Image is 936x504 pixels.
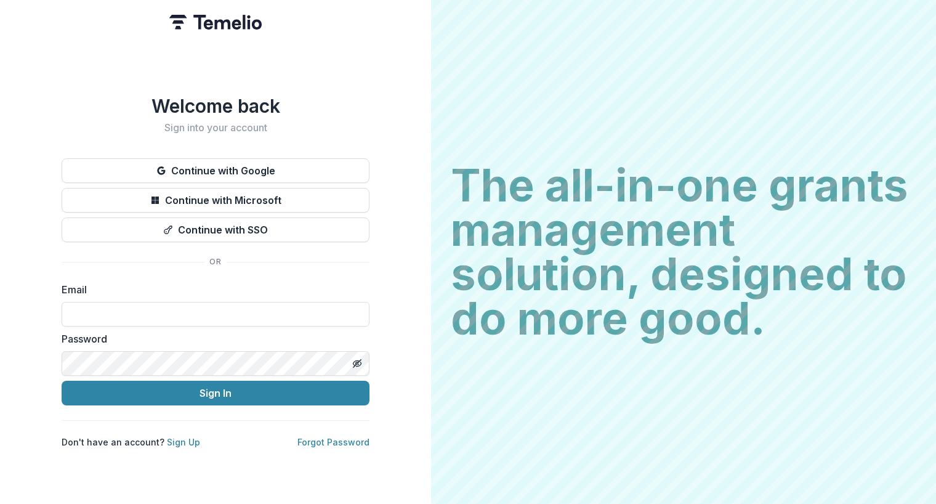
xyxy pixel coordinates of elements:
[62,158,369,183] button: Continue with Google
[167,437,200,447] a: Sign Up
[62,436,200,449] p: Don't have an account?
[62,282,362,297] label: Email
[62,331,362,346] label: Password
[297,437,369,447] a: Forgot Password
[62,95,369,117] h1: Welcome back
[62,122,369,134] h2: Sign into your account
[169,15,262,30] img: Temelio
[62,381,369,405] button: Sign In
[62,217,369,242] button: Continue with SSO
[62,188,369,213] button: Continue with Microsoft
[347,354,367,373] button: Toggle password visibility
